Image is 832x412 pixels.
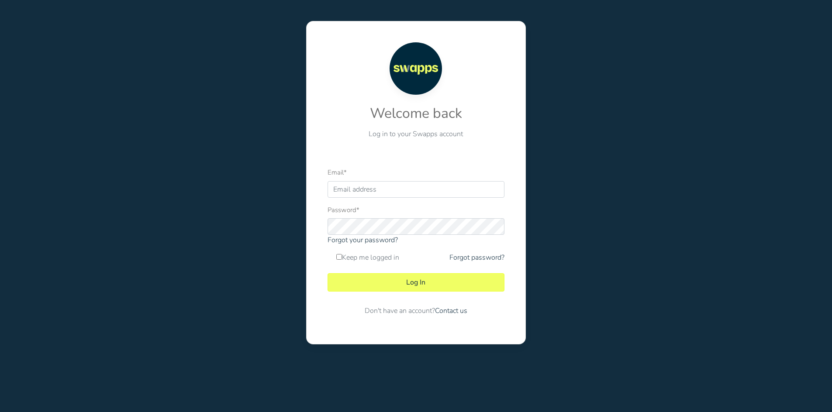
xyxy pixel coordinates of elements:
[390,42,442,95] img: Swapps logo
[336,252,399,263] label: Keep me logged in
[328,235,398,245] a: Forgot your password?
[328,129,504,139] p: Log in to your Swapps account
[449,252,504,263] a: Forgot password?
[328,273,504,292] button: Log In
[328,168,347,178] label: Email
[328,181,504,198] input: Email address
[328,105,504,122] h2: Welcome back
[328,306,504,316] p: Don't have an account?
[328,205,359,215] label: Password
[336,254,342,260] input: Keep me logged in
[435,306,467,316] a: Contact us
